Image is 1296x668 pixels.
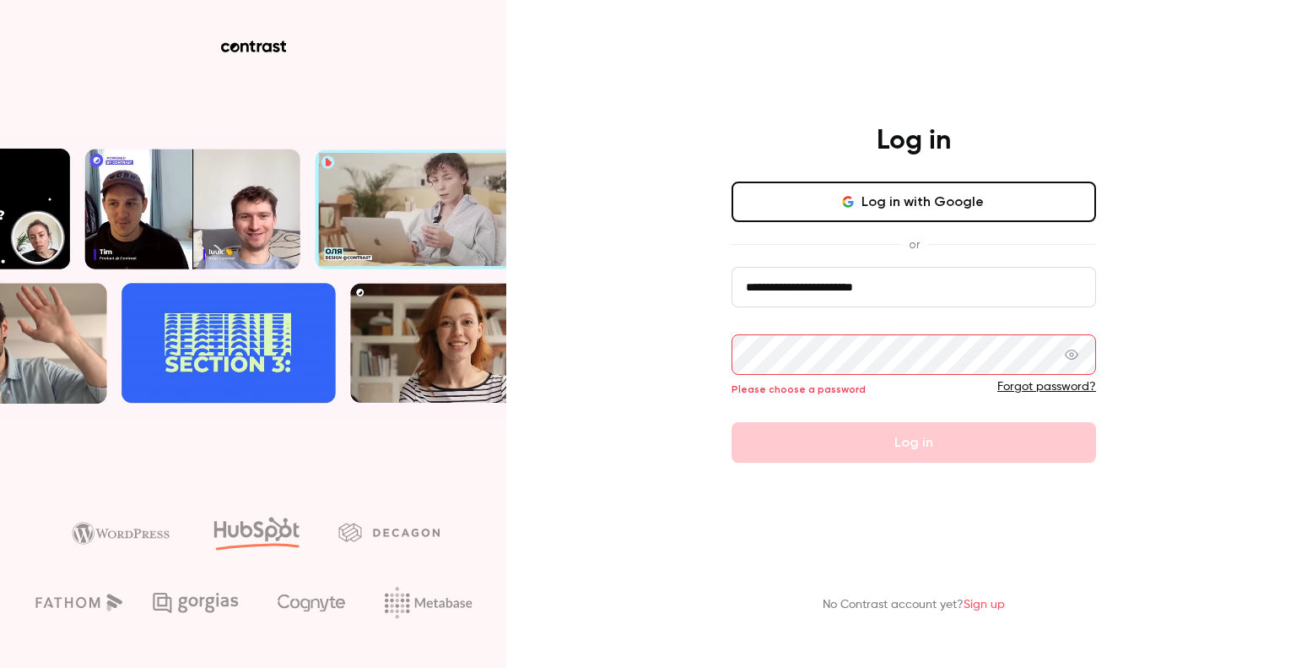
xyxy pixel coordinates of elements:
[900,236,928,253] span: or
[823,596,1005,614] p: No Contrast account yet?
[732,182,1096,222] button: Log in with Google
[338,523,440,541] img: decagon
[997,381,1096,393] a: Forgot password?
[877,124,951,158] h4: Log in
[964,599,1005,611] a: Sign up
